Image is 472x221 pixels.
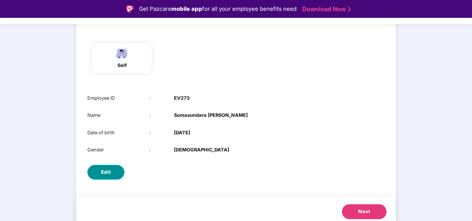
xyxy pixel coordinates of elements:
[113,62,131,69] div: self
[126,5,134,13] img: Logo
[139,4,297,13] div: Get Pazcare for all your employee benefits need
[87,112,149,119] div: Name
[149,112,174,119] div: :
[174,95,190,102] b: EV273
[171,5,202,12] strong: mobile app
[302,5,349,13] a: Download Now
[87,129,149,137] div: Date of birth
[149,95,174,102] div: :
[358,208,370,215] span: Next
[174,112,248,119] b: Somasundara [PERSON_NAME]
[113,47,131,60] img: svg+xml;base64,PHN2ZyBpZD0iRW1wbG95ZWVfbWFsZSIgeG1sbnM9Imh0dHA6Ly93d3cudzMub3JnLzIwMDAvc3ZnIiB3aW...
[87,95,149,102] div: Employee ID
[348,5,351,13] img: Stroke
[149,129,174,137] div: :
[174,129,190,137] b: [DATE]
[87,146,149,154] div: Gender
[101,169,111,176] span: Edit
[87,165,125,180] button: Edit
[149,146,174,154] div: :
[342,204,387,219] button: Next
[174,146,229,154] b: [DEMOGRAPHIC_DATA]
